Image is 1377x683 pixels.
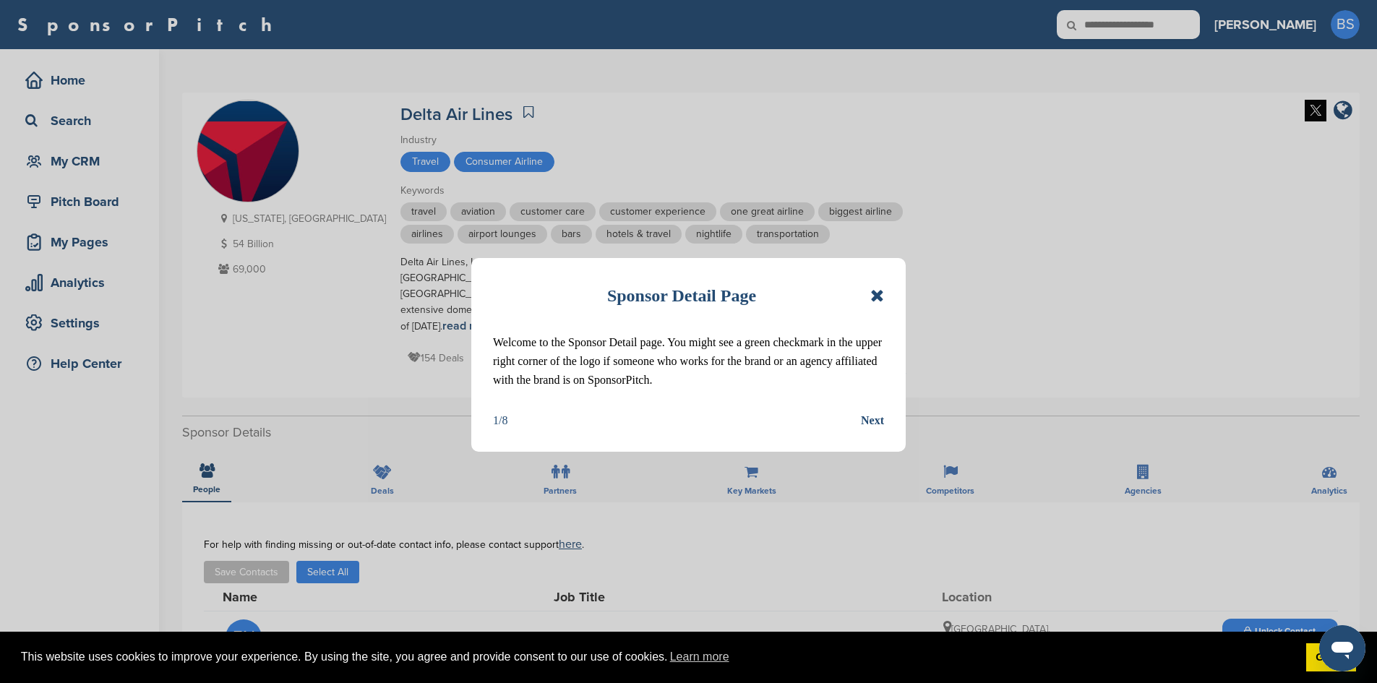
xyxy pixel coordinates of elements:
div: 1/8 [493,411,507,430]
a: learn more about cookies [668,646,732,668]
button: Next [861,411,884,430]
p: Welcome to the Sponsor Detail page. You might see a green checkmark in the upper right corner of ... [493,333,884,390]
iframe: Button to launch messaging window [1319,625,1365,671]
h1: Sponsor Detail Page [607,280,756,312]
span: This website uses cookies to improve your experience. By using the site, you agree and provide co... [21,646,1295,668]
a: dismiss cookie message [1306,643,1356,672]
